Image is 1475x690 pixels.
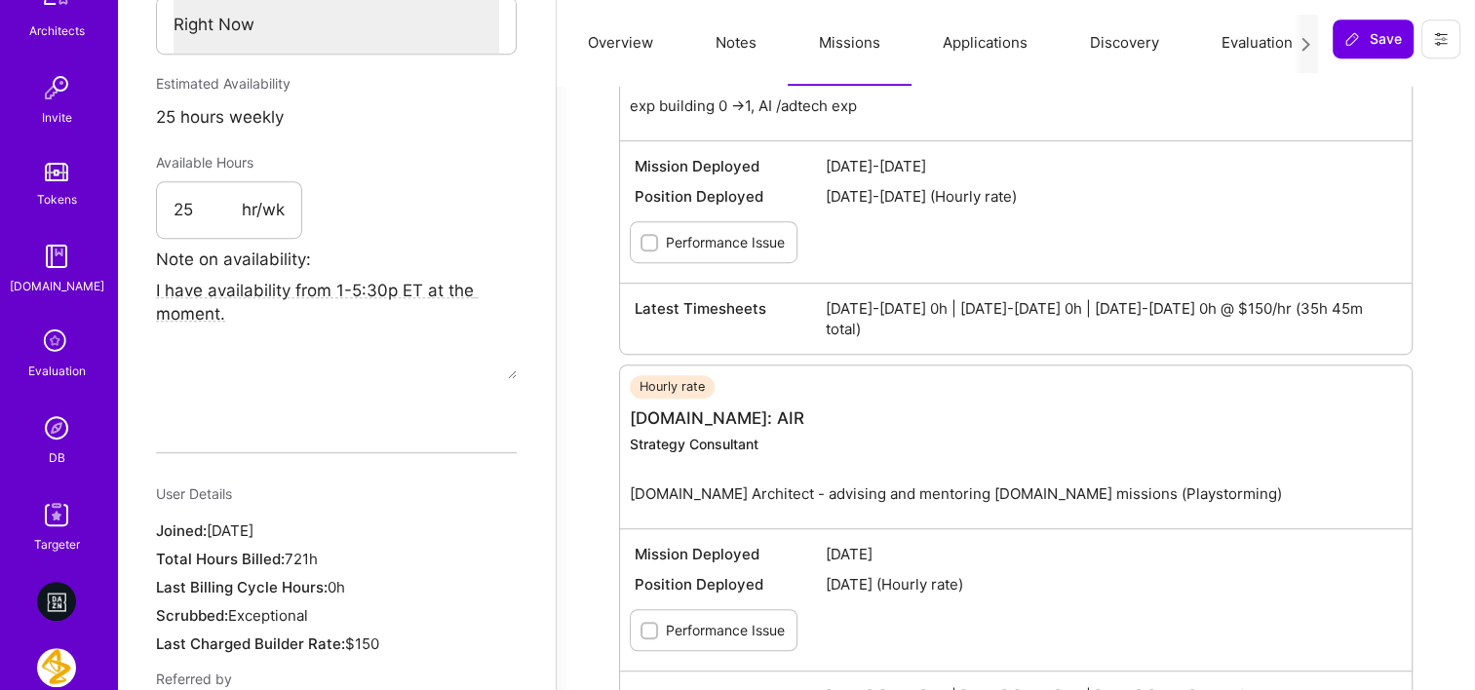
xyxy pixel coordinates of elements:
[156,280,517,379] textarea: I have availability from 1-5:30p ET at the moment.
[285,550,318,568] span: 721h
[37,648,76,687] img: AstraZeneca: Data team to build new age supply chain modules
[345,634,379,653] span: $150
[228,606,308,625] span: Exceptional
[37,495,76,534] img: Skill Targeter
[1333,19,1414,58] button: Save
[34,534,80,555] div: Targeter
[156,477,517,512] div: User Details
[32,648,81,687] a: AstraZeneca: Data team to build new age supply chain modules
[826,574,1398,594] span: [DATE] (Hourly rate)
[826,298,1398,339] span: [DATE]-[DATE] 0h | [DATE]-[DATE] 0h | [DATE]-[DATE] 0h @ $150/hr (35h 45m total)
[37,237,76,276] img: guide book
[1344,29,1402,49] span: Save
[38,324,75,361] i: icon SelectionTeam
[45,163,68,181] img: tokens
[156,578,328,596] span: Last Billing Cycle Hours:
[635,544,826,564] span: Mission Deployed
[328,578,345,596] span: 0h
[666,232,785,252] label: Performance Issue
[826,544,1398,564] span: [DATE]
[28,361,86,381] div: Evaluation
[635,574,826,594] span: Position Deployed
[37,582,76,621] img: DAZN: Video Engagement platform - developers
[826,156,1398,176] span: [DATE]-[DATE]
[156,145,302,180] div: Available Hours
[37,408,76,447] img: Admin Search
[156,606,228,625] span: Scrubbed:
[207,521,253,540] span: [DATE]
[156,521,207,540] span: Joined:
[156,66,517,101] div: Estimated Availability
[635,156,826,176] span: Mission Deployed
[635,186,826,207] span: Position Deployed
[630,483,1282,504] p: [DOMAIN_NAME] Architect - advising and mentoring [DOMAIN_NAME] missions (Playstorming)
[630,96,857,116] p: exp building 0 ->1, AI /adtech exp
[156,101,517,134] div: 25 hours weekly
[242,199,285,222] span: hr/wk
[630,375,715,399] div: Hourly rate
[42,107,72,128] div: Invite
[37,189,77,210] div: Tokens
[635,298,826,339] span: Latest Timesheets
[630,435,1282,453] div: Strategy Consultant
[1299,37,1313,52] i: icon Next
[29,20,85,41] div: Architects
[10,276,104,296] div: [DOMAIN_NAME]
[37,68,76,107] img: Invite
[156,244,311,276] label: Note on availability:
[49,447,65,468] div: DB
[156,550,285,568] span: Total Hours Billed:
[32,582,81,621] a: DAZN: Video Engagement platform - developers
[156,634,345,653] span: Last Charged Builder Rate:
[826,186,1398,207] span: [DATE]-[DATE] (Hourly rate)
[174,182,242,239] input: XX
[666,620,785,640] label: Performance Issue
[630,408,804,428] a: [DOMAIN_NAME]: AIR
